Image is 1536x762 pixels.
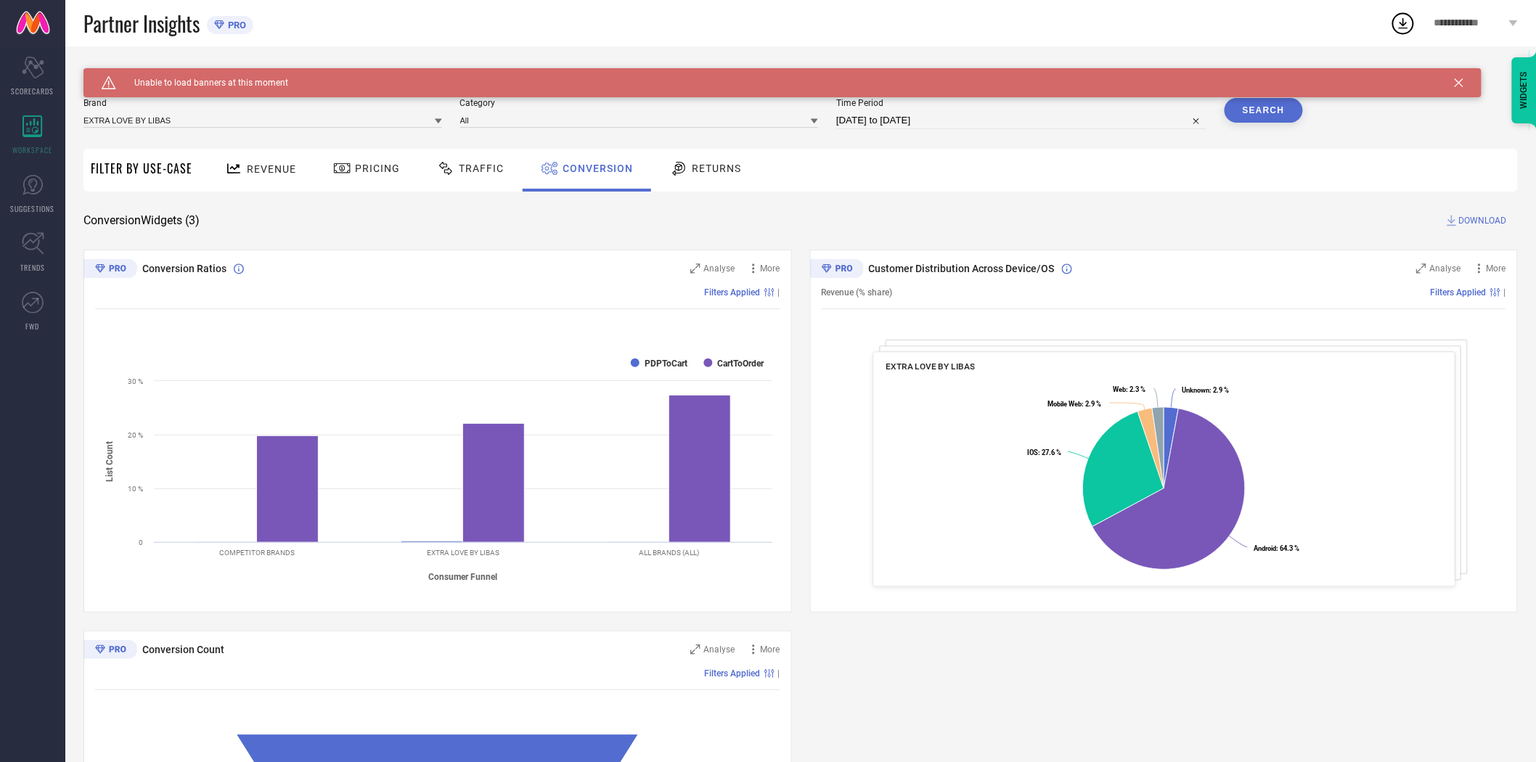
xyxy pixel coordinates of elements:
div: Premium [810,259,864,281]
text: EXTRA LOVE BY LIBAS [427,549,499,557]
span: SUGGESTIONS [11,203,55,214]
span: Filters Applied [705,287,761,298]
text: 0 [139,538,143,546]
button: Search [1225,98,1303,123]
span: PRO [224,20,246,30]
text: 30 % [128,377,143,385]
span: | [778,668,780,679]
div: Open download list [1390,10,1416,36]
tspan: Web [1113,386,1126,394]
text: : 2.3 % [1113,386,1145,394]
span: Analyse [704,644,735,655]
span: Revenue [247,163,296,175]
span: | [778,287,780,298]
span: SYSTEM WORKSPACE [83,68,184,80]
span: Partner Insights [83,9,200,38]
text: 20 % [128,431,143,439]
div: Premium [83,259,137,281]
svg: Zoom [690,644,700,655]
span: Filters Applied [705,668,761,679]
span: Customer Distribution Across Device/OS [869,263,1055,274]
span: Category [460,98,819,108]
span: | [1504,287,1506,298]
text: : 27.6 % [1027,448,1061,456]
span: Analyse [1430,263,1461,274]
text: : 64.3 % [1254,544,1299,552]
text: COMPETITOR BRANDS [219,549,295,557]
span: Conversion [563,163,633,174]
input: Select time period [836,112,1206,129]
span: Conversion Ratios [142,263,226,274]
text: PDPToCart [645,359,687,369]
tspan: List Count [105,441,115,482]
text: : 2.9 % [1047,400,1101,408]
tspan: Unknown [1182,387,1209,395]
span: Revenue (% share) [822,287,893,298]
span: FWD [26,321,40,332]
tspan: IOS [1027,448,1038,456]
span: Conversion Count [142,644,224,655]
span: Returns [692,163,741,174]
tspan: Mobile Web [1047,400,1082,408]
span: Time Period [836,98,1206,108]
span: Filters Applied [1431,287,1487,298]
span: More [761,263,780,274]
div: Premium [83,640,137,662]
span: Analyse [704,263,735,274]
span: More [1487,263,1506,274]
svg: Zoom [690,263,700,274]
svg: Zoom [1416,263,1426,274]
span: TRENDS [20,262,45,273]
tspan: Android [1254,544,1276,552]
text: 10 % [128,485,143,493]
span: EXTRA LOVE BY LIBAS [886,361,974,372]
span: WORKSPACE [13,144,53,155]
text: ALL BRANDS (ALL) [640,549,700,557]
span: DOWNLOAD [1459,213,1507,228]
text: CartToOrder [718,359,765,369]
span: Conversion Widgets ( 3 ) [83,213,200,228]
span: Brand [83,98,442,108]
span: Pricing [355,163,400,174]
tspan: Consumer Funnel [429,572,498,582]
span: Unable to load banners at this moment [116,78,288,88]
span: Filter By Use-Case [91,160,192,177]
text: : 2.9 % [1182,387,1229,395]
span: SCORECARDS [12,86,54,97]
span: More [761,644,780,655]
span: Traffic [459,163,504,174]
